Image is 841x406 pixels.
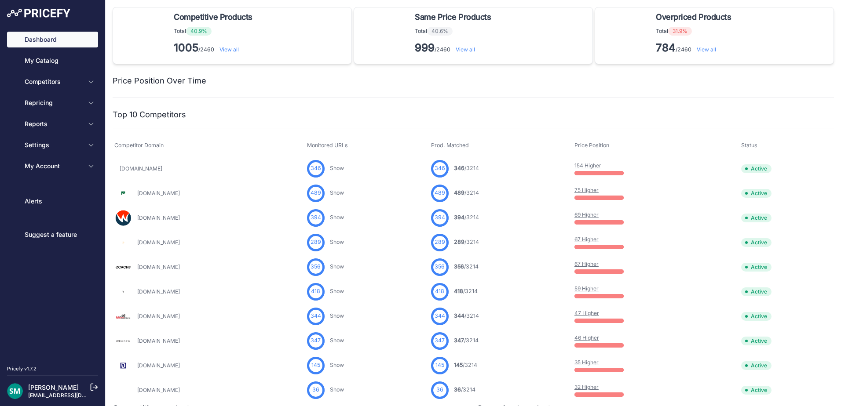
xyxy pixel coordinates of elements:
span: Active [741,287,772,296]
a: [DOMAIN_NAME] [137,313,180,319]
span: Active [741,189,772,198]
span: Competitors [25,77,82,86]
a: Show [330,214,344,221]
span: Repricing [25,98,82,107]
span: Active [741,214,772,222]
span: 394 [435,214,445,222]
a: 418/3214 [454,288,478,294]
p: Total [415,27,494,36]
strong: 1005 [174,41,198,54]
span: 418 [454,288,463,294]
a: 344/3214 [454,312,479,319]
span: 394 [454,214,464,221]
a: 67 Higher [574,236,599,243]
a: [DOMAIN_NAME] [137,264,180,270]
nav: Sidebar [7,32,98,355]
span: Active [741,337,772,345]
span: 418 [435,287,444,296]
button: Competitors [7,74,98,90]
a: Show [330,239,344,245]
p: /2460 [656,41,735,55]
span: Same Price Products [415,11,491,23]
span: 489 [311,189,321,197]
span: Active [741,263,772,272]
span: 344 [435,312,445,320]
a: 154 Higher [574,162,601,169]
span: Overpriced Products [656,11,731,23]
span: 344 [311,312,321,320]
strong: 999 [415,41,435,54]
a: Show [330,337,344,344]
span: 289 [311,238,321,246]
a: Show [330,312,344,319]
a: View all [219,46,239,53]
a: 394/3214 [454,214,479,221]
a: View all [697,46,716,53]
span: 145 [454,362,463,368]
span: Prod. Matched [431,142,469,149]
strong: 784 [656,41,676,54]
a: 489/3214 [454,189,479,196]
a: [DOMAIN_NAME] [120,165,162,172]
span: Settings [25,141,82,149]
a: Show [330,386,344,393]
a: [DOMAIN_NAME] [137,288,180,295]
a: 32 Higher [574,384,599,390]
a: View all [456,46,475,53]
a: 145/3214 [454,362,477,368]
a: [DOMAIN_NAME] [137,214,180,221]
a: Show [330,189,344,196]
span: 347 [454,337,464,344]
a: 356/3214 [454,263,479,270]
a: 347/3214 [454,337,479,344]
span: 36 [312,386,319,394]
a: 35 Higher [574,359,599,366]
span: 145 [311,361,320,370]
span: Active [741,312,772,321]
span: 346 [454,165,464,171]
span: 346 [311,164,321,173]
img: Pricefy Logo [7,9,70,18]
span: 344 [454,312,464,319]
span: Active [741,361,772,370]
span: 418 [311,287,320,296]
span: 31.9% [668,27,692,36]
button: Settings [7,137,98,153]
span: 356 [435,263,445,271]
a: Dashboard [7,32,98,47]
a: Show [330,263,344,270]
span: Active [741,238,772,247]
a: 67 Higher [574,261,599,267]
span: 346 [435,164,445,173]
div: Pricefy v1.7.2 [7,365,37,373]
a: 36/3214 [454,386,475,393]
span: 489 [435,189,445,197]
a: [DOMAIN_NAME] [137,337,180,344]
span: Active [741,164,772,173]
a: [DOMAIN_NAME] [137,362,180,369]
span: Status [741,142,757,149]
button: My Account [7,158,98,174]
a: [DOMAIN_NAME] [137,239,180,246]
span: Competitor Domain [114,142,164,149]
span: Price Position [574,142,609,149]
span: 36 [454,386,461,393]
a: 75 Higher [574,187,599,193]
a: [DOMAIN_NAME] [137,190,180,196]
a: 69 Higher [574,211,599,218]
a: [PERSON_NAME] [28,384,79,391]
a: Suggest a feature [7,227,98,243]
p: Total [656,27,735,36]
span: Monitored URLs [307,142,348,149]
span: 36 [436,386,443,394]
span: 289 [435,238,445,246]
h2: Top 10 Competitors [113,109,186,121]
span: 489 [454,189,464,196]
a: Show [330,288,344,294]
a: 289/3214 [454,239,479,245]
p: /2460 [415,41,494,55]
span: Active [741,386,772,395]
span: 145 [435,361,444,370]
a: 46 Higher [574,334,599,341]
h2: Price Position Over Time [113,75,206,87]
